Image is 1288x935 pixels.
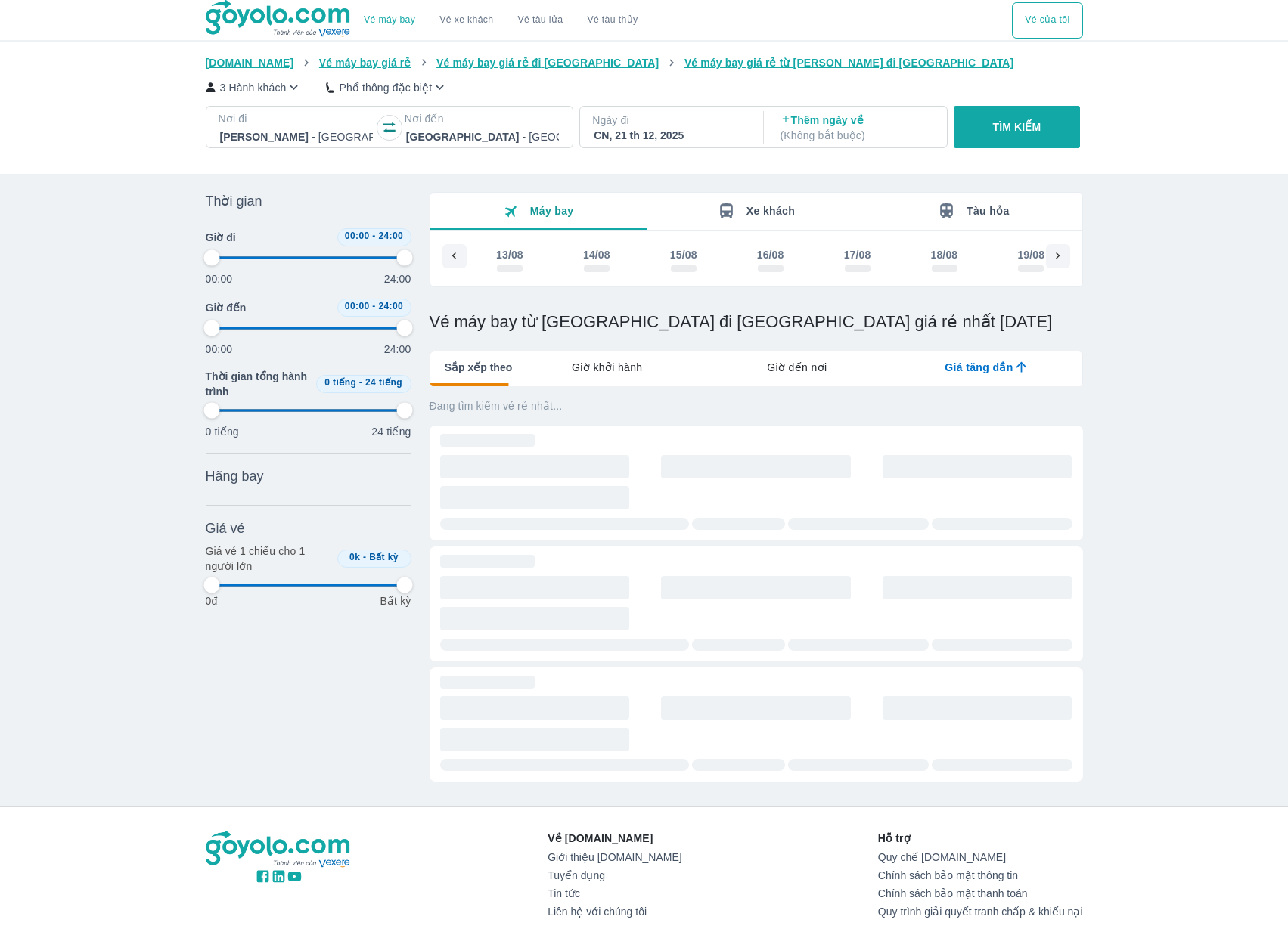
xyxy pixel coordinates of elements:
h1: Vé máy bay từ [GEOGRAPHIC_DATA] đi [GEOGRAPHIC_DATA] giá rẻ nhất [DATE] [430,311,1083,333]
span: Giờ đi [206,230,236,245]
span: 0k [349,552,360,562]
span: 0 tiếng [324,377,356,388]
span: Vé máy bay giá rẻ [319,57,411,69]
div: 13/08 [496,247,523,262]
span: Hãng bay [206,467,264,485]
p: 24:00 [384,342,411,357]
span: 24 tiếng [365,377,402,388]
span: 24:00 [378,231,403,241]
div: 18/08 [931,247,958,262]
p: Đang tìm kiếm vé rẻ nhất... [430,398,1083,413]
span: Máy bay [530,205,574,217]
div: choose transportation mode [352,2,650,39]
span: Vé máy bay giá rẻ đi [GEOGRAPHIC_DATA] [436,57,659,69]
span: Thời gian tổng hành trình [206,369,310,399]
p: Về [DOMAIN_NAME] [548,831,681,846]
div: CN, 21 th 12, 2025 [594,128,746,143]
span: Giờ đến [206,300,247,315]
div: 14/08 [583,247,610,262]
p: Thêm ngày về [781,113,933,143]
button: 3 Hành khách [206,79,303,95]
button: Phổ thông đặc biệt [326,79,448,95]
span: - [359,377,362,388]
a: Quy trình giải quyết tranh chấp & khiếu nại [878,906,1083,918]
p: Hỗ trợ [878,831,1083,846]
span: 00:00 [345,301,370,311]
p: ( Không bắt buộc ) [781,128,933,143]
div: choose transportation mode [1012,2,1082,39]
button: Vé tàu thủy [575,2,650,39]
p: 00:00 [206,342,233,357]
a: Chính sách bảo mật thanh toán [878,887,1083,899]
span: - [372,301,375,311]
a: Giới thiệu [DOMAIN_NAME] [548,851,681,863]
span: - [372,231,375,241]
p: Nơi đến [405,111,560,126]
nav: breadcrumb [206,55,1083,70]
p: 3 Hành khách [220,80,287,95]
p: 24 tiếng [371,424,411,439]
div: lab API tabs example [512,351,1082,383]
a: Tin tức [548,887,681,899]
div: 17/08 [844,247,871,262]
span: Sắp xếp theo [445,360,513,375]
span: Giá vé [206,519,245,537]
span: Xe khách [746,205,795,217]
span: Thời gian [206,192,262,210]
p: TÌM KIẾM [993,119,1041,135]
a: Vé máy bay [364,14,415,26]
div: 16/08 [757,247,784,262]
p: Phổ thông đặc biệt [339,80,432,95]
a: Vé xe khách [439,14,493,26]
img: logo [206,831,352,868]
span: [DOMAIN_NAME] [206,57,294,69]
span: 24:00 [378,301,403,311]
p: Giá vé 1 chiều cho 1 người lớn [206,543,331,574]
p: Ngày đi [592,113,748,128]
a: Chính sách bảo mật thông tin [878,869,1083,881]
a: Tuyển dụng [548,869,681,881]
div: scrollable day and price [467,244,1046,277]
span: 00:00 [345,231,370,241]
a: Liên hệ với chúng tôi [548,906,681,918]
span: - [363,552,366,562]
p: 24:00 [384,271,411,286]
span: Tàu hỏa [967,205,1010,217]
a: Vé tàu lửa [506,2,576,39]
div: 15/08 [670,247,697,262]
span: Vé máy bay giá rẻ từ [PERSON_NAME] đi [GEOGRAPHIC_DATA] [684,57,1014,69]
button: Vé của tôi [1012,2,1082,39]
span: Giờ đến nơi [767,360,827,375]
button: TÌM KIẾM [954,106,1080,148]
p: 0đ [206,593,218,608]
span: Giờ khởi hành [572,360,642,375]
span: Giá tăng dần [945,360,1013,375]
a: Quy chế [DOMAIN_NAME] [878,851,1083,863]
div: 19/08 [1017,247,1044,262]
p: Bất kỳ [380,593,411,608]
span: Bất kỳ [369,552,399,562]
p: Nơi đi [219,111,374,126]
p: 00:00 [206,271,233,286]
p: 0 tiếng [206,424,239,439]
